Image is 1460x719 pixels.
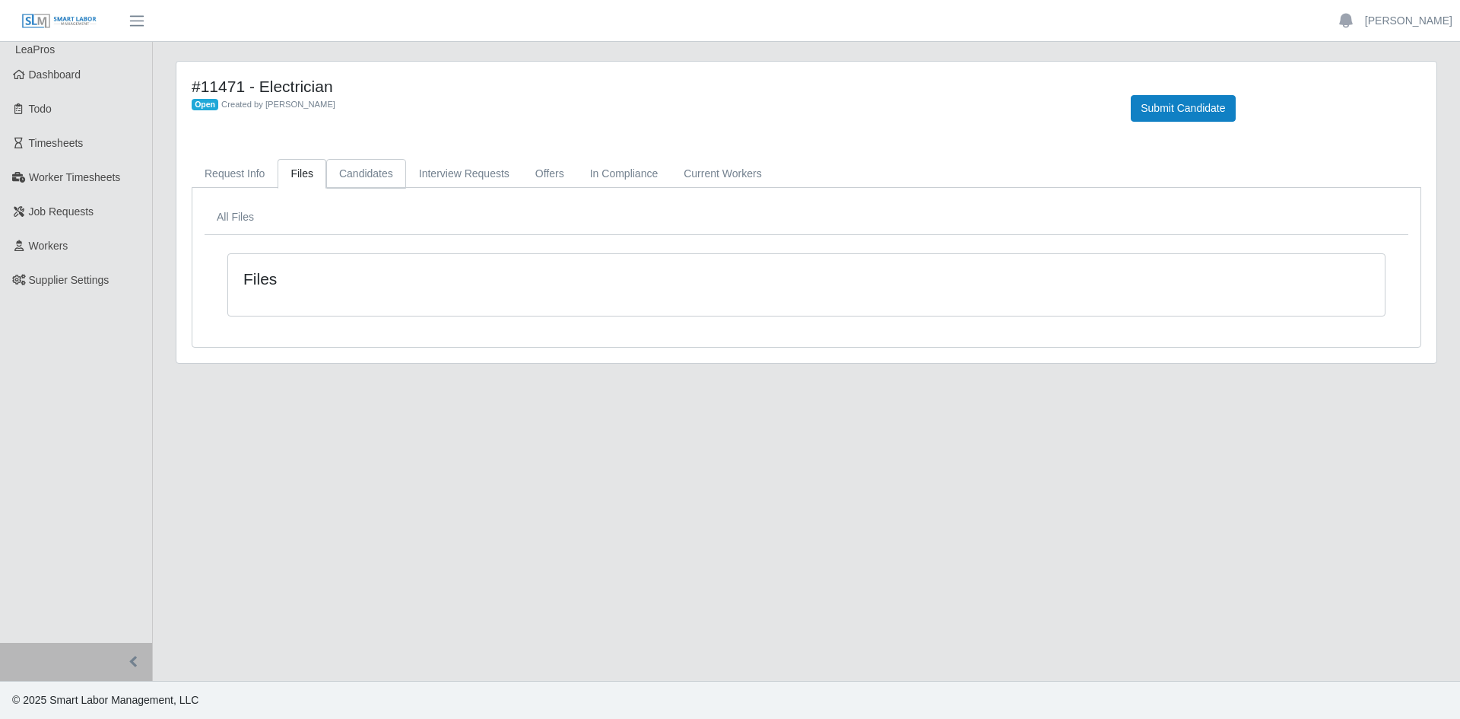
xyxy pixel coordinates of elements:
[29,68,81,81] span: Dashboard
[21,13,97,30] img: SLM Logo
[326,159,406,189] a: Candidates
[29,137,84,149] span: Timesheets
[278,159,326,189] a: Files
[29,240,68,252] span: Workers
[522,159,577,189] a: Offers
[671,159,774,189] a: Current Workers
[406,159,522,189] a: Interview Requests
[29,171,120,183] span: Worker Timesheets
[12,694,198,706] span: © 2025 Smart Labor Management, LLC
[221,100,335,109] span: Created by [PERSON_NAME]
[577,159,671,189] a: In Compliance
[243,269,700,288] h4: Files
[29,103,52,115] span: Todo
[217,209,254,225] li: All Files
[29,205,94,218] span: Job Requests
[192,99,218,111] span: Open
[15,43,55,56] span: LeaPros
[1365,13,1452,29] a: [PERSON_NAME]
[29,274,109,286] span: Supplier Settings
[192,77,1108,96] h4: #11471 - Electrician
[192,159,278,189] a: Request Info
[1131,95,1235,122] button: Submit Candidate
